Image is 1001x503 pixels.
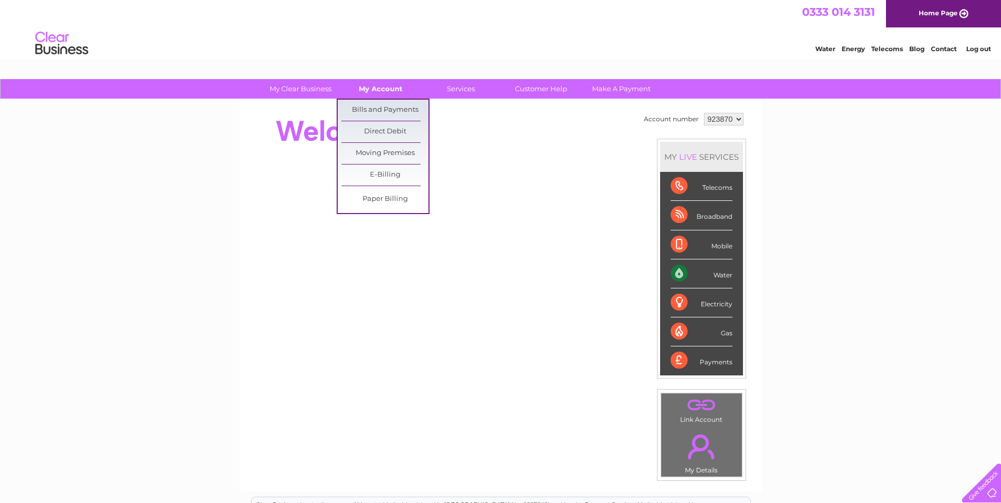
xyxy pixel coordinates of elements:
[871,45,903,53] a: Telecoms
[677,152,699,162] div: LIVE
[578,79,665,99] a: Make A Payment
[966,45,991,53] a: Log out
[35,27,89,60] img: logo.png
[842,45,865,53] a: Energy
[257,79,344,99] a: My Clear Business
[252,6,750,51] div: Clear Business is a trading name of Verastar Limited (registered in [GEOGRAPHIC_DATA] No. 3667643...
[337,79,424,99] a: My Account
[341,143,428,164] a: Moving Premises
[664,428,739,465] a: .
[909,45,924,53] a: Blog
[671,259,732,288] div: Water
[802,5,875,18] a: 0333 014 3131
[341,165,428,186] a: E-Billing
[671,317,732,346] div: Gas
[664,396,739,414] a: .
[641,110,701,128] td: Account number
[671,230,732,259] div: Mobile
[341,189,428,210] a: Paper Billing
[671,288,732,317] div: Electricity
[661,425,742,477] td: My Details
[417,79,504,99] a: Services
[660,142,743,172] div: MY SERVICES
[931,45,957,53] a: Contact
[671,201,732,230] div: Broadband
[671,346,732,375] div: Payments
[661,393,742,426] td: Link Account
[341,100,428,121] a: Bills and Payments
[341,121,428,142] a: Direct Debit
[498,79,585,99] a: Customer Help
[815,45,835,53] a: Water
[671,172,732,201] div: Telecoms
